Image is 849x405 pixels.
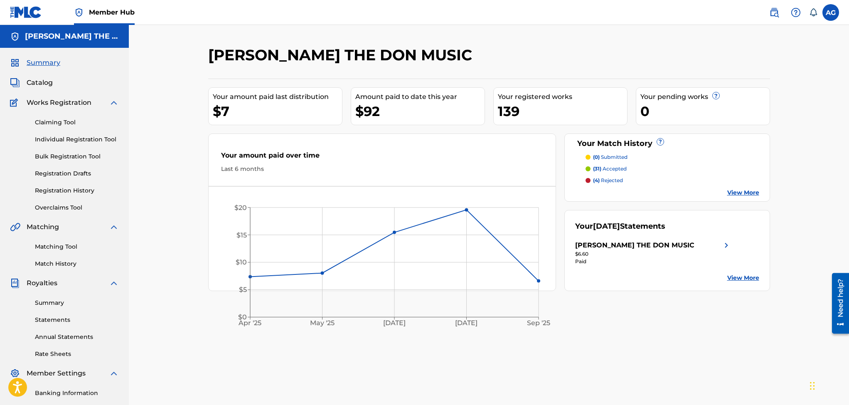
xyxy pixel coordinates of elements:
[10,368,20,378] img: Member Settings
[310,319,335,327] tspan: May '25
[35,152,119,161] a: Bulk Registration Tool
[355,102,485,121] div: $92
[221,165,544,173] div: Last 6 months
[109,278,119,288] img: expand
[10,222,20,232] img: Matching
[810,373,815,398] div: Drag
[593,165,627,173] p: accepted
[593,177,623,184] p: rejected
[809,8,817,17] div: Notifications
[213,92,342,102] div: Your amount paid last distribution
[586,177,759,184] a: (4) rejected
[10,6,42,18] img: MLC Logo
[109,222,119,232] img: expand
[593,153,628,161] p: submitted
[35,169,119,178] a: Registration Drafts
[236,231,247,239] tspan: $15
[383,319,405,327] tspan: [DATE]
[586,165,759,173] a: (31) accepted
[575,250,731,258] div: $6.60
[498,92,627,102] div: Your registered works
[109,368,119,378] img: expand
[35,203,119,212] a: Overclaims Tool
[640,92,770,102] div: Your pending works
[239,286,247,294] tspan: $5
[825,270,849,337] iframe: Resource Center
[27,222,59,232] span: Matching
[575,138,759,149] div: Your Match History
[727,188,759,197] a: View More
[455,319,477,327] tspan: [DATE]
[766,4,783,21] a: Public Search
[35,118,119,127] a: Claiming Tool
[35,299,119,307] a: Summary
[593,177,600,183] span: (4)
[769,7,779,17] img: search
[10,98,21,108] img: Works Registration
[213,102,342,121] div: $7
[236,258,247,266] tspan: $10
[27,278,57,288] span: Royalties
[593,222,620,231] span: [DATE]
[10,78,53,88] a: CatalogCatalog
[593,154,600,160] span: (0)
[35,333,119,341] a: Annual Statements
[727,274,759,282] a: View More
[593,165,601,172] span: (31)
[234,204,247,212] tspan: $20
[575,240,731,265] a: [PERSON_NAME] THE DON MUSICright chevron icon$6.60Paid
[721,240,731,250] img: right chevron icon
[109,98,119,108] img: expand
[575,240,694,250] div: [PERSON_NAME] THE DON MUSIC
[35,186,119,195] a: Registration History
[787,4,804,21] div: Help
[35,259,119,268] a: Match History
[25,32,119,41] h5: DEON THE DON MUSIC
[640,102,770,121] div: 0
[527,319,550,327] tspan: Sep '25
[35,389,119,398] a: Banking Information
[35,350,119,358] a: Rate Sheets
[27,98,91,108] span: Works Registration
[575,258,731,265] div: Paid
[35,242,119,251] a: Matching Tool
[10,58,60,68] a: SummarySummary
[208,46,476,64] h2: [PERSON_NAME] THE DON MUSIC
[575,221,665,232] div: Your Statements
[807,365,849,405] iframe: Chat Widget
[238,319,261,327] tspan: Apr '25
[355,92,485,102] div: Amount paid to date this year
[657,138,664,145] span: ?
[10,58,20,68] img: Summary
[10,278,20,288] img: Royalties
[10,32,20,42] img: Accounts
[221,151,544,165] div: Your amount paid over time
[791,7,801,17] img: help
[10,78,20,88] img: Catalog
[586,153,759,161] a: (0) submitted
[822,4,839,21] div: User Menu
[74,7,84,17] img: Top Rightsholder
[89,7,135,17] span: Member Hub
[27,368,86,378] span: Member Settings
[35,316,119,324] a: Statements
[498,102,627,121] div: 139
[27,78,53,88] span: Catalog
[27,58,60,68] span: Summary
[35,135,119,144] a: Individual Registration Tool
[238,313,247,321] tspan: $0
[713,92,719,99] span: ?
